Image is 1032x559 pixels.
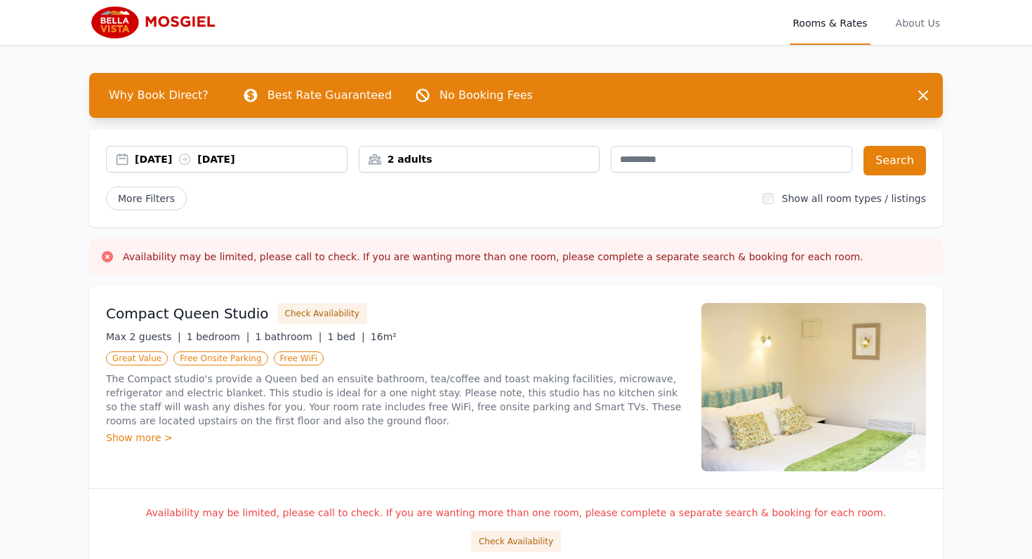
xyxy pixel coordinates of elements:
[106,331,181,342] span: Max 2 guests |
[471,531,561,552] button: Check Availability
[98,81,220,109] span: Why Book Direct?
[123,250,864,264] h3: Availability may be limited, please call to check. If you are wanting more than one room, please ...
[106,431,684,445] div: Show more >
[359,152,600,166] div: 2 adults
[327,331,364,342] span: 1 bed |
[187,331,250,342] span: 1 bedroom |
[371,331,397,342] span: 16m²
[106,372,684,428] p: The Compact studio's provide a Queen bed an ensuite bathroom, tea/coffee and toast making facilit...
[89,6,224,39] img: Bella Vista Mosgiel
[106,187,187,210] span: More Filters
[135,152,347,166] div: [DATE] [DATE]
[106,304,269,323] h3: Compact Queen Studio
[267,87,392,104] p: Best Rate Guaranteed
[106,506,926,520] p: Availability may be limited, please call to check. If you are wanting more than one room, please ...
[277,303,367,324] button: Check Availability
[782,193,926,204] label: Show all room types / listings
[173,351,267,365] span: Free Onsite Parking
[439,87,533,104] p: No Booking Fees
[255,331,322,342] span: 1 bathroom |
[106,351,168,365] span: Great Value
[864,146,926,175] button: Search
[274,351,324,365] span: Free WiFi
